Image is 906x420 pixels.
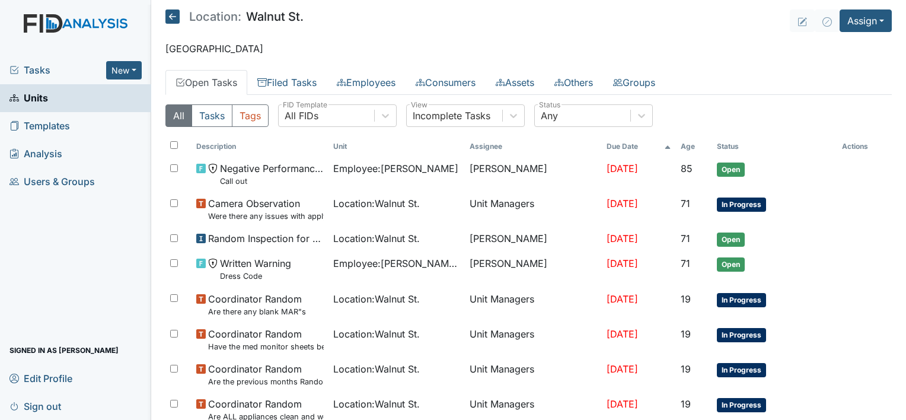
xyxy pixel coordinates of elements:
div: All FIDs [285,109,318,123]
th: Toggle SortBy [712,136,837,157]
button: Tasks [192,104,232,127]
span: In Progress [717,328,766,342]
a: Filed Tasks [247,70,327,95]
span: [DATE] [607,198,638,209]
span: Signed in as [PERSON_NAME] [9,341,119,359]
span: Negative Performance Review Call out [220,161,324,187]
th: Actions [837,136,892,157]
small: Were there any issues with applying topical medications? ( Starts at the top of MAR and works the... [208,211,324,222]
p: [GEOGRAPHIC_DATA] [165,42,892,56]
a: Open Tasks [165,70,247,95]
div: Type filter [165,104,269,127]
small: Are the previous months Random Inspections completed? [208,376,324,387]
span: In Progress [717,293,766,307]
span: Users & Groups [9,173,95,191]
input: Toggle All Rows Selected [170,141,178,149]
span: Camera Observation Were there any issues with applying topical medications? ( Starts at the top o... [208,196,324,222]
span: Sign out [9,397,61,415]
div: Incomplete Tasks [413,109,490,123]
button: New [106,61,142,79]
a: Consumers [406,70,486,95]
span: 71 [681,233,690,244]
span: Coordinator Random Are the previous months Random Inspections completed? [208,362,324,387]
a: Employees [327,70,406,95]
a: Tasks [9,63,106,77]
h5: Walnut St. [165,9,304,24]
small: Have the med monitor sheets been filled out? [208,341,324,352]
span: Location : Walnut St. [333,231,420,246]
span: [DATE] [607,363,638,375]
span: Location : Walnut St. [333,327,420,341]
a: Others [544,70,603,95]
span: Open [717,163,745,177]
span: Location : Walnut St. [333,292,420,306]
span: 19 [681,398,691,410]
td: Unit Managers [465,287,602,322]
td: Unit Managers [465,322,602,357]
button: All [165,104,192,127]
span: [DATE] [607,398,638,410]
span: [DATE] [607,293,638,305]
th: Toggle SortBy [328,136,465,157]
span: Analysis [9,145,62,163]
span: Employee : [PERSON_NAME] [333,161,458,176]
td: [PERSON_NAME] [465,157,602,192]
span: 71 [681,257,690,269]
small: Dress Code [220,271,291,282]
span: In Progress [717,398,766,412]
span: Location : Walnut St. [333,397,420,411]
span: Templates [9,117,70,135]
span: 71 [681,198,690,209]
span: 19 [681,293,691,305]
span: Coordinator Random Have the med monitor sheets been filled out? [208,327,324,352]
td: [PERSON_NAME] [465,252,602,287]
td: Unit Managers [465,357,602,392]
span: [DATE] [607,233,638,244]
td: Unit Managers [465,192,602,227]
span: In Progress [717,363,766,377]
button: Tags [232,104,269,127]
button: Assign [840,9,892,32]
span: Employee : [PERSON_NAME][GEOGRAPHIC_DATA] [333,256,461,271]
td: [PERSON_NAME] [465,227,602,252]
a: Groups [603,70,665,95]
span: Location: [189,11,241,23]
span: Open [717,257,745,272]
th: Toggle SortBy [602,136,676,157]
span: Random Inspection for Evening [208,231,324,246]
span: Written Warning Dress Code [220,256,291,282]
span: Open [717,233,745,247]
div: Any [541,109,558,123]
a: Assets [486,70,544,95]
span: [DATE] [607,257,638,269]
small: Call out [220,176,324,187]
span: Edit Profile [9,369,72,387]
span: 19 [681,363,691,375]
th: Toggle SortBy [192,136,328,157]
span: Coordinator Random Are there any blank MAR"s [208,292,306,317]
small: Are there any blank MAR"s [208,306,306,317]
span: 19 [681,328,691,340]
span: Location : Walnut St. [333,362,420,376]
th: Toggle SortBy [676,136,712,157]
th: Assignee [465,136,602,157]
span: Units [9,89,48,107]
span: [DATE] [607,328,638,340]
span: Location : Walnut St. [333,196,420,211]
span: In Progress [717,198,766,212]
span: 85 [681,163,693,174]
span: [DATE] [607,163,638,174]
